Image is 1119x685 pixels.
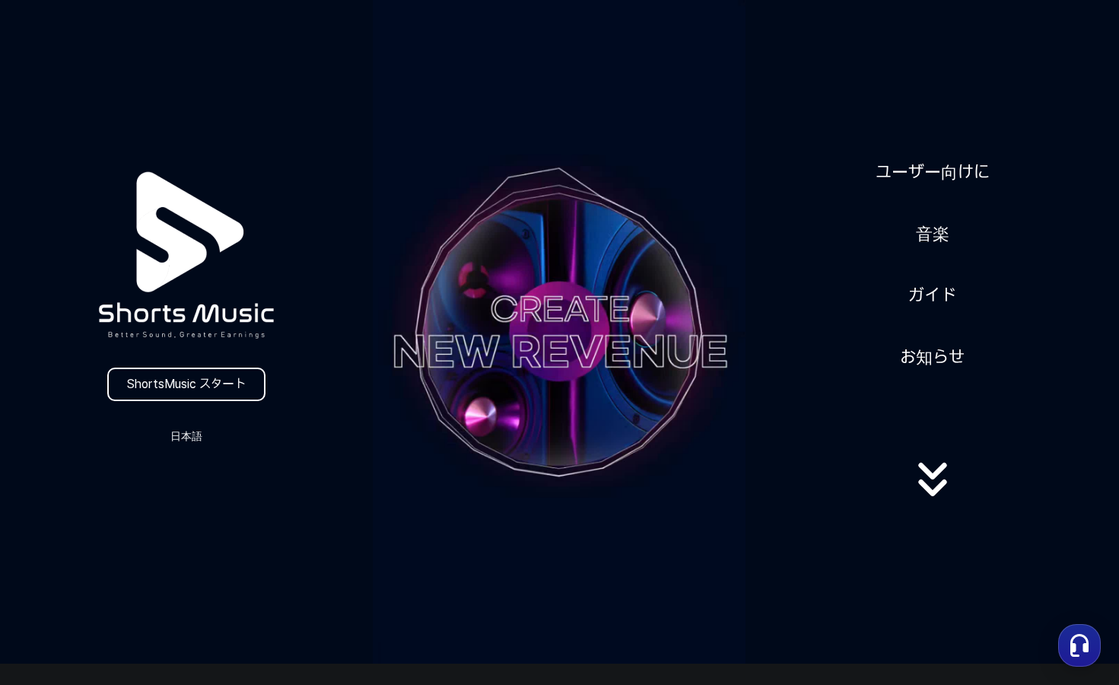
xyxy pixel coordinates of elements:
[62,131,311,380] img: logo
[107,368,265,401] a: ShortsMusic スタート
[150,425,223,447] button: 日本語
[910,215,955,253] a: 音楽
[902,277,962,314] a: ガイド
[894,339,971,376] a: お知らせ
[869,154,996,191] a: ユーザー向けに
